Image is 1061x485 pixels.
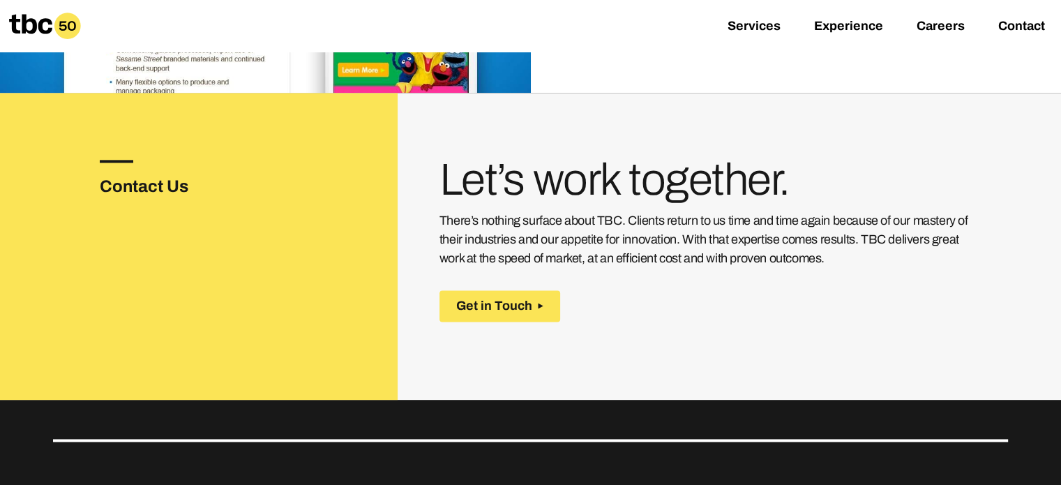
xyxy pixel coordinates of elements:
[998,19,1045,36] a: Contact
[456,299,532,313] span: Get in Touch
[728,19,781,36] a: Services
[439,290,560,322] button: Get in Touch
[100,174,234,199] h3: Contact Us
[439,211,978,268] p: There’s nothing surface about TBC. Clients return to us time and time again because of our master...
[917,19,965,36] a: Careers
[439,160,978,200] h3: Let’s work together.
[814,19,883,36] a: Experience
